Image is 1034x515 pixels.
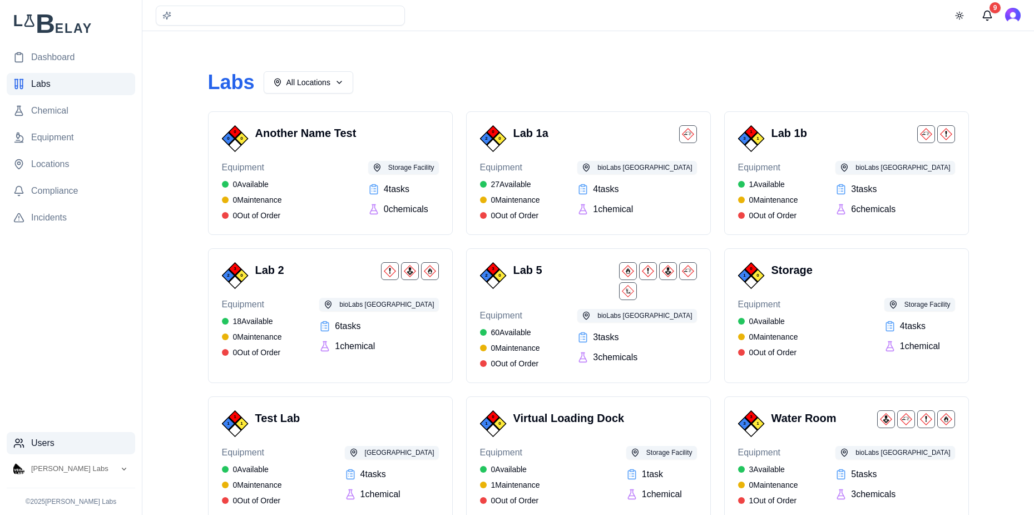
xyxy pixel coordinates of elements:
span: 1 Out of Order [749,495,797,506]
img: Flammable [619,262,637,280]
h3: Water Room [771,410,873,426]
span: 2 [485,135,487,142]
span: 0 [240,272,243,279]
span: 1 [485,420,487,427]
span: 0 Available [491,464,527,475]
span: 1 [750,129,752,135]
span: 3 [234,266,236,272]
span: 1 chemical [360,488,400,501]
span: Equipment [738,161,798,174]
img: Vega Labs [13,463,24,474]
button: [GEOGRAPHIC_DATA] [345,446,439,459]
span: 3 [743,135,745,142]
span: 0 Maintenance [233,331,282,342]
span: Incidents [31,211,67,224]
span: Compliance [31,184,78,198]
span: 1 chemical [335,340,375,353]
h1: Labs [208,71,255,94]
span: Equipment [31,131,74,144]
span: 1 [756,420,759,427]
img: Harmful [917,410,935,428]
button: Storage Facility [884,298,955,311]
span: 0 [492,414,494,420]
a: Chemical [7,100,135,122]
button: bioLabs [GEOGRAPHIC_DATA] [835,161,954,174]
span: 5 task s [851,468,877,481]
img: Health Hazard [401,262,419,280]
button: Open user button [1005,8,1021,23]
img: Environmental Hazard [619,282,637,300]
span: 2 [485,272,487,279]
button: Storage Facility [626,446,697,459]
span: 3 task s [851,183,877,196]
span: Labs [31,77,51,91]
img: Flammable [421,262,439,280]
span: 0 Maintenance [233,194,282,205]
h3: Virtual Loading Dock [513,410,692,426]
span: 0 [240,135,243,142]
span: 4 task s [593,183,619,196]
img: Ross Martin-Wells [1005,8,1021,23]
span: 0 [756,272,759,279]
span: 0 [227,135,229,142]
span: 0 Maintenance [233,479,282,491]
span: Users [31,436,55,450]
span: 0 Maintenance [749,331,798,342]
span: 1 [743,272,745,279]
span: 0 Out of Order [233,347,281,358]
span: 0 [498,135,501,142]
h3: Lab 5 [513,262,615,278]
img: Harmful [381,262,399,280]
img: Corrosive [897,410,915,428]
span: 3 chemical s [851,488,896,501]
img: Corrosive [679,125,697,143]
img: Harmful [937,125,955,143]
button: bioLabs [GEOGRAPHIC_DATA] [835,446,954,459]
a: Incidents [7,207,135,229]
img: Health Hazard [659,262,677,280]
span: 0 Out of Order [233,210,281,221]
span: Chemical [31,104,68,117]
button: bioLabs [GEOGRAPHIC_DATA] [577,161,696,174]
span: 0 [492,129,494,135]
span: Equipment [222,298,282,311]
h3: Lab 1a [513,125,675,141]
span: 3 Available [749,464,785,475]
h3: Another Name Test [255,125,434,141]
span: Equipment [222,446,282,459]
a: Equipment [7,126,135,149]
span: 3 [750,414,752,420]
span: 0 Available [233,179,269,190]
span: 0 [498,420,501,427]
button: bioLabs [GEOGRAPHIC_DATA] [577,309,696,322]
span: 0 Maintenance [749,479,798,491]
span: 4 task s [900,320,926,333]
a: Users [7,432,135,454]
p: © 2025 [PERSON_NAME] Labs [7,497,135,506]
span: 1 chemical [642,488,682,501]
img: Corrosive [679,262,697,280]
button: Toggle theme [949,6,969,26]
span: 18 Available [233,316,273,327]
span: Equipment [738,446,798,459]
span: 0 Out of Order [491,210,539,221]
span: 0 [750,266,752,272]
span: Dashboard [31,51,75,64]
span: 0 Out of Order [233,495,281,506]
span: 27 Available [491,179,531,190]
span: Equipment [480,161,540,174]
span: 4 task s [360,468,386,481]
span: Vega Labs [31,464,108,474]
a: Locations [7,153,135,175]
img: Corrosive [917,125,935,143]
span: 0 Out of Order [491,358,539,369]
button: Open organization switcher [7,459,135,479]
h3: Lab 1b [771,125,913,141]
span: 1 [756,135,759,142]
span: Equipment [738,298,798,311]
span: 1 Available [749,179,785,190]
span: 6 chemical s [851,203,896,216]
span: 0 Out of Order [749,210,797,221]
a: Labs [7,73,135,95]
span: 0 Available [749,316,785,327]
